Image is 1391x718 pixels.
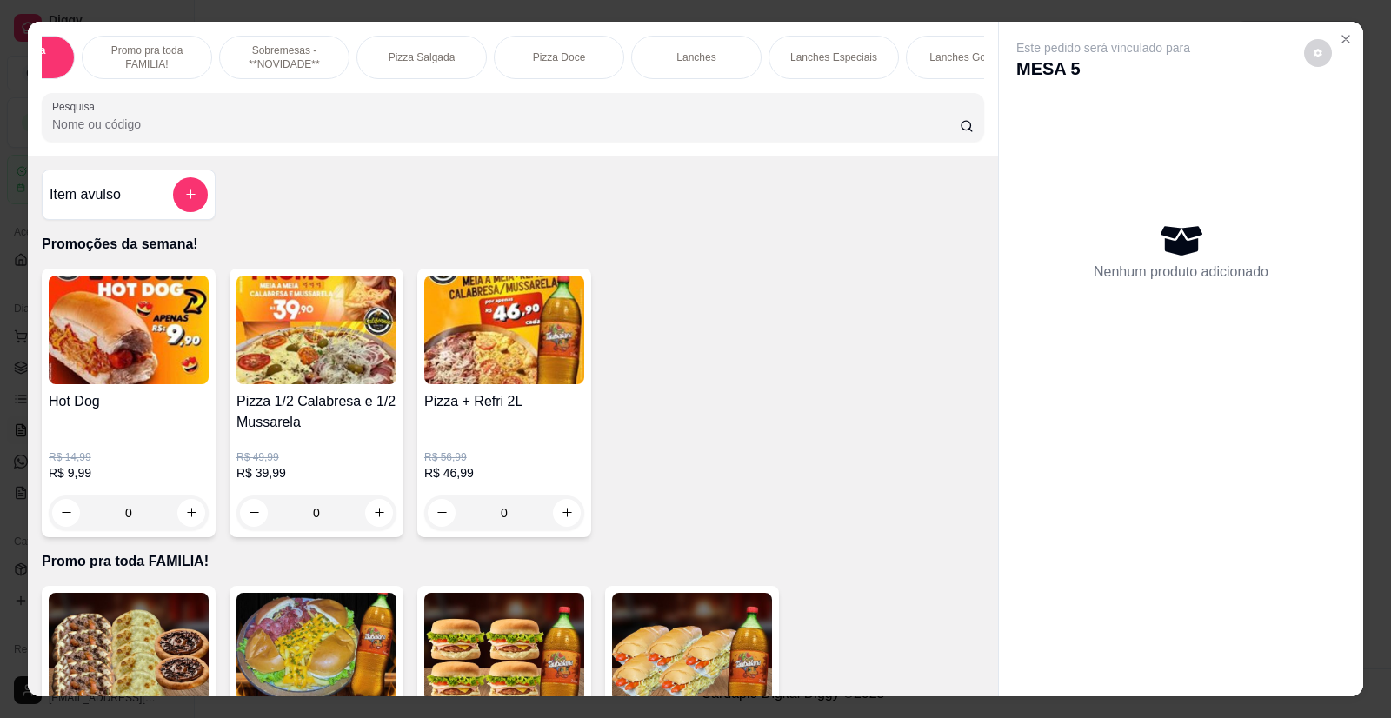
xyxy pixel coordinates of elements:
p: R$ 9,99 [49,464,209,482]
img: product-image [49,276,209,384]
p: Promo pra toda FAMILIA! [42,551,984,572]
button: Close [1332,25,1360,53]
img: product-image [424,593,584,701]
p: R$ 14,99 [49,450,209,464]
p: Pizza Doce [533,50,586,64]
p: R$ 46,99 [424,464,584,482]
img: product-image [612,593,772,701]
p: MESA 5 [1016,57,1190,81]
p: Promoções da semana! [42,234,984,255]
input: Pesquisa [52,116,960,133]
h4: Pizza 1/2 Calabresa e 1/2 Mussarela [236,391,396,433]
p: R$ 49,99 [236,450,396,464]
p: R$ 56,99 [424,450,584,464]
p: Sobremesas - **NOVIDADE** [234,43,335,71]
p: Promo pra toda FAMILIA! [97,43,197,71]
p: Lanches Especiais [790,50,877,64]
p: Lanches Gourmet [929,50,1012,64]
label: Pesquisa [52,99,101,114]
p: Este pedido será vinculado para [1016,39,1190,57]
button: add-separate-item [173,177,208,212]
button: decrease-product-quantity [1304,39,1332,67]
p: Pizza Salgada [389,50,456,64]
p: Nenhum produto adicionado [1094,262,1268,283]
h4: Item avulso [50,184,121,205]
p: R$ 39,99 [236,464,396,482]
h4: Hot Dog [49,391,209,412]
p: Lanches [676,50,715,64]
h4: Pizza + Refri 2L [424,391,584,412]
img: product-image [236,593,396,701]
img: product-image [236,276,396,384]
img: product-image [49,593,209,701]
img: product-image [424,276,584,384]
